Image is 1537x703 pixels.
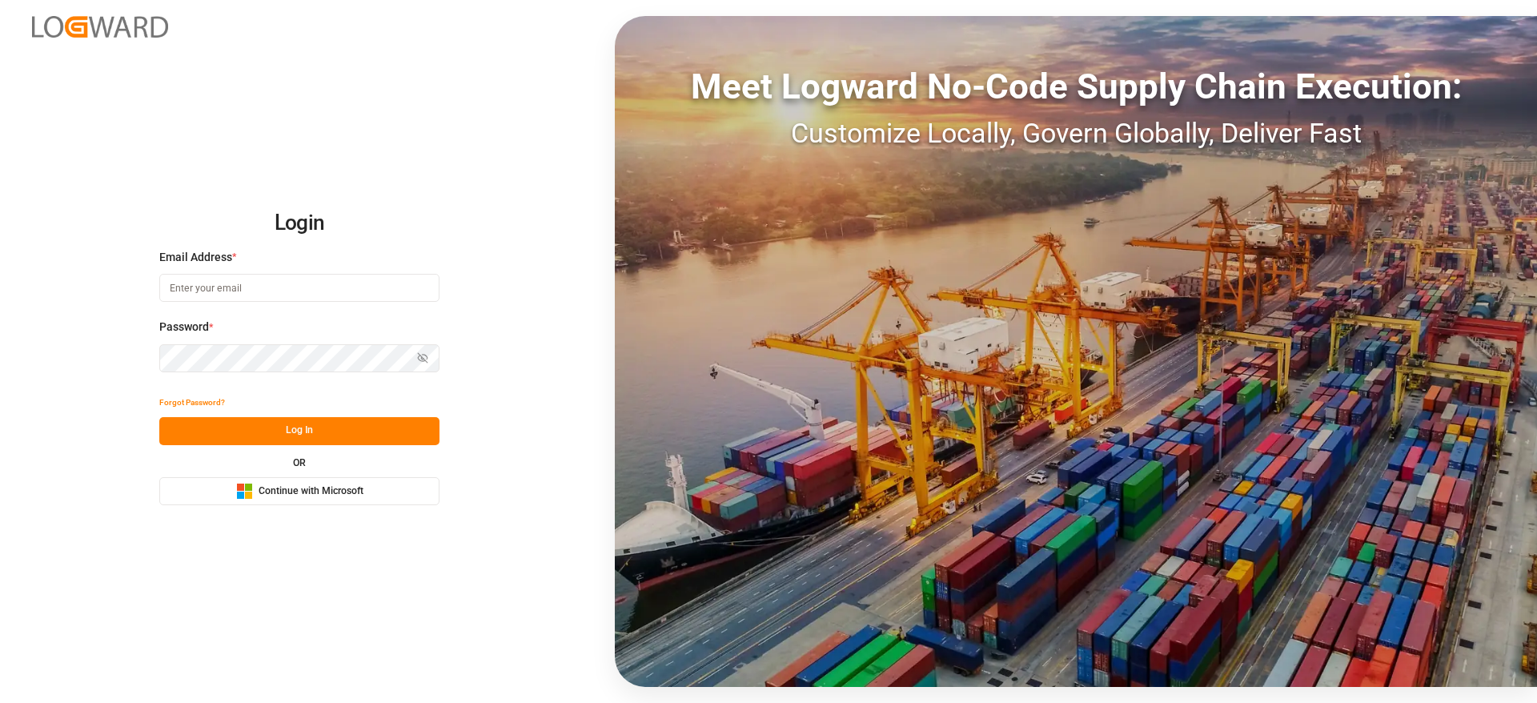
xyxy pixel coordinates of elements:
[159,249,232,266] span: Email Address
[159,389,225,417] button: Forgot Password?
[293,458,306,468] small: OR
[615,113,1537,154] div: Customize Locally, Govern Globally, Deliver Fast
[159,274,439,302] input: Enter your email
[159,319,209,335] span: Password
[159,198,439,249] h2: Login
[259,484,363,499] span: Continue with Microsoft
[159,477,439,505] button: Continue with Microsoft
[615,60,1537,113] div: Meet Logward No-Code Supply Chain Execution:
[32,16,168,38] img: Logward_new_orange.png
[159,417,439,445] button: Log In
